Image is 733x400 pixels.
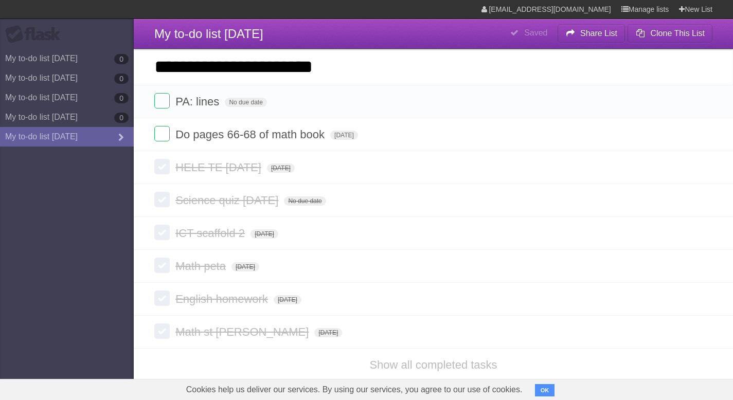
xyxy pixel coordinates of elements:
span: [DATE] [314,328,342,337]
span: [DATE] [267,163,295,173]
span: [DATE] [274,295,301,304]
a: Show all completed tasks [369,358,497,371]
label: Done [154,93,170,108]
span: My to-do list [DATE] [154,27,263,41]
span: [DATE] [330,131,358,140]
span: Do pages 66-68 of math book [175,128,327,141]
b: 0 [114,74,129,84]
span: [DATE] [251,229,278,239]
b: 0 [114,113,129,123]
label: Done [154,159,170,174]
span: No due date [225,98,266,107]
b: Saved [524,28,547,37]
label: Done [154,323,170,339]
span: Science quiz [DATE] [175,194,281,207]
span: HELE TE [DATE] [175,161,264,174]
span: Cookies help us deliver our services. By using our services, you agree to our use of cookies. [176,379,533,400]
span: Math peta [175,260,228,272]
button: Share List [558,24,625,43]
label: Done [154,225,170,240]
button: Clone This List [628,24,712,43]
b: Clone This List [650,29,705,38]
label: Done [154,126,170,141]
span: [DATE] [231,262,259,271]
span: No due date [284,196,326,206]
span: Math st [PERSON_NAME] [175,325,311,338]
label: Done [154,258,170,273]
span: PA: lines [175,95,222,108]
b: Share List [580,29,617,38]
span: ICT scaffold 2 [175,227,247,240]
span: English homework [175,293,271,305]
div: Flask [5,25,67,44]
b: 0 [114,93,129,103]
label: Done [154,290,170,306]
label: Done [154,192,170,207]
button: OK [535,384,555,396]
b: 0 [114,54,129,64]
